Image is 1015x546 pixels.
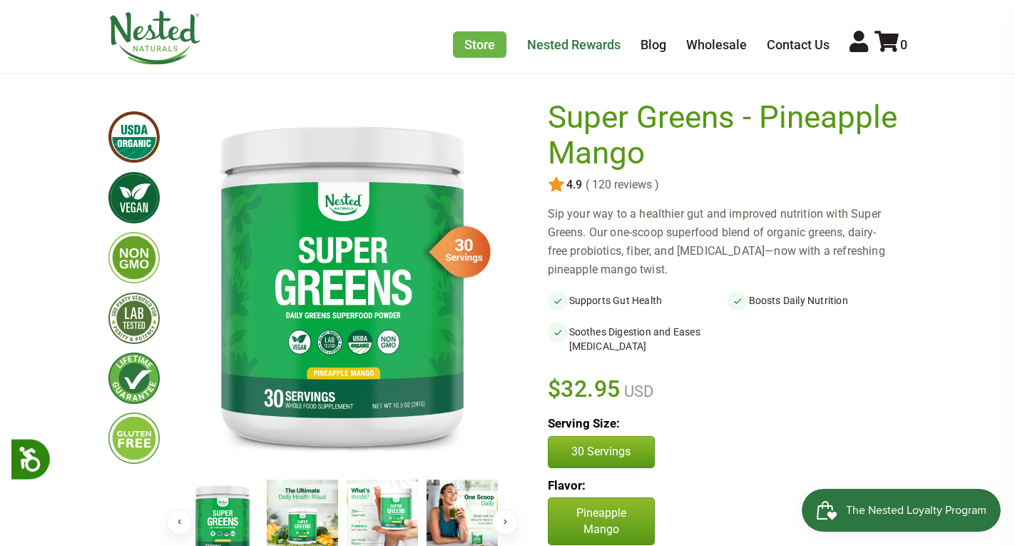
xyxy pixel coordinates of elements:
[728,290,907,310] li: Boosts Daily Nutrition
[582,178,659,191] span: ( 120 reviews )
[548,436,655,467] button: 30 Servings
[874,37,907,52] a: 0
[108,293,160,344] img: thirdpartytested
[548,322,728,356] li: Soothes Digestion and Eases [MEDICAL_DATA]
[108,232,160,283] img: gmofree
[548,478,586,492] b: Flavor:
[565,178,582,191] span: 4.9
[548,373,621,405] span: $32.95
[548,290,728,310] li: Supports Gut Health
[492,509,518,535] button: Next
[108,353,160,404] img: lifetimeguarantee
[548,497,655,545] p: Pineapple Mango
[108,413,160,464] img: glutenfree
[686,37,747,52] a: Wholesale
[108,11,201,65] img: Nested Naturals
[548,176,565,193] img: star.svg
[641,37,666,52] a: Blog
[108,172,160,223] img: vegan
[563,444,640,460] p: 30 Servings
[527,37,621,52] a: Nested Rewards
[802,489,1001,532] iframe: Button to open loyalty program pop-up
[621,383,653,400] span: USD
[419,221,491,283] img: sg-servings-30.png
[548,205,907,279] div: Sip your way to a healthier gut and improved nutrition with Super Greens. Our one-scoop superfood...
[183,100,502,467] img: Super Greens - Pineapple Mango
[767,37,830,52] a: Contact Us
[548,416,620,430] b: Serving Size:
[548,100,900,171] h1: Super Greens - Pineapple Mango
[900,37,907,52] span: 0
[167,509,193,535] button: Previous
[108,111,160,163] img: usdaorganic
[453,31,506,58] a: Store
